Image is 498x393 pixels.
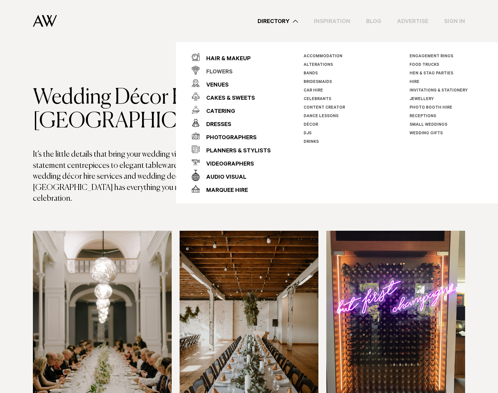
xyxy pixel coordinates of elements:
[192,182,271,195] a: Marquee Hire
[304,89,323,93] a: Car Hire
[192,77,271,90] a: Venues
[33,149,249,204] p: It’s the little details that bring your wedding vision to life. From statement centrepieces to el...
[192,64,271,77] a: Flowers
[192,156,271,169] a: Videographers
[304,140,319,144] a: Drinks
[192,103,271,116] a: Catering
[33,15,57,27] img: Auckland Weddings Logo
[410,123,447,127] a: Small Weddings
[304,114,338,119] a: Dance Lessons
[389,17,436,26] a: Advertise
[304,80,332,85] a: Bridesmaids
[192,143,271,156] a: Planners & Stylists
[436,17,473,26] a: Sign In
[410,114,436,119] a: Receptions
[358,17,389,26] a: Blog
[200,118,231,132] div: Dresses
[304,131,311,136] a: DJs
[304,106,345,110] a: Content Creator
[410,71,453,76] a: Hen & Stag Parties
[192,50,271,64] a: Hair & Makeup
[410,63,439,67] a: Food Trucks
[410,106,452,110] a: Photo Booth Hire
[410,97,434,102] a: Jewellery
[304,63,333,67] a: Alterations
[304,123,318,127] a: Décor
[33,86,249,133] h1: Wedding Décor Hire in [GEOGRAPHIC_DATA]
[200,79,229,92] div: Venues
[200,184,248,197] div: Marquee Hire
[200,132,257,145] div: Photographers
[192,116,271,129] a: Dresses
[192,129,271,143] a: Photographers
[200,158,254,171] div: Videographers
[304,71,318,76] a: Bands
[304,54,342,59] a: Accommodation
[410,80,419,85] a: Hire
[410,131,443,136] a: Wedding Gifts
[410,54,453,59] a: Engagement Rings
[192,90,271,103] a: Cakes & Sweets
[192,169,271,182] a: Audio Visual
[304,97,331,102] a: Celebrants
[200,171,246,184] div: Audio Visual
[250,17,306,26] a: Directory
[200,66,233,79] div: Flowers
[410,89,468,93] a: Invitations & Stationery
[200,145,271,158] div: Planners & Stylists
[200,92,255,105] div: Cakes & Sweets
[306,17,358,26] a: Inspiration
[200,53,251,66] div: Hair & Makeup
[200,105,235,118] div: Catering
